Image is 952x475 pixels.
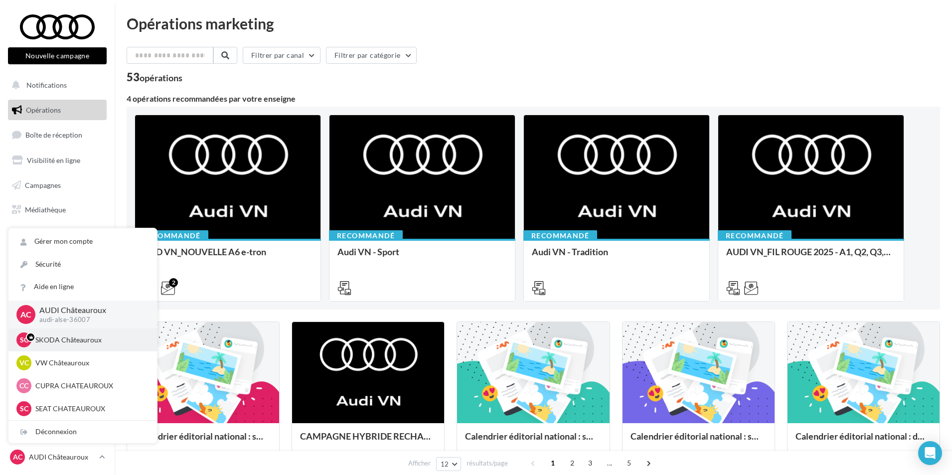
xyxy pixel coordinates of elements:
[35,358,145,368] p: VW Châteauroux
[19,358,29,368] span: VC
[326,47,417,64] button: Filtrer par catégorie
[532,247,701,267] div: Audi VN - Tradition
[127,95,940,103] div: 4 opérations recommandées par votre enseigne
[602,455,618,471] span: ...
[8,253,157,276] a: Sécurité
[25,131,82,139] span: Boîte de réception
[243,47,320,64] button: Filtrer par canal
[140,73,182,82] div: opérations
[26,81,67,89] span: Notifications
[300,431,436,451] div: CAMPAGNE HYBRIDE RECHARGEABLE
[13,452,22,462] span: AC
[20,309,31,320] span: AC
[582,455,598,471] span: 3
[135,431,271,451] div: Calendrier éditorial national : semaine du 22.09 au 28.09
[39,316,141,324] p: audi-alse-36007
[8,276,157,298] a: Aide en ligne
[19,381,28,391] span: CC
[25,205,66,214] span: Médiathèque
[8,448,107,467] a: AC AUDI Châteauroux
[6,100,109,121] a: Opérations
[545,455,561,471] span: 1
[25,180,61,189] span: Campagnes
[6,224,109,254] a: PLV et print personnalisable
[918,441,942,465] div: Open Intercom Messenger
[35,381,145,391] p: CUPRA CHATEAUROUX
[39,305,141,316] p: AUDI Châteauroux
[35,404,145,414] p: SEAT CHATEAUROUX
[329,230,403,241] div: Recommandé
[6,175,109,196] a: Campagnes
[441,460,449,468] span: 12
[465,431,601,451] div: Calendrier éditorial national : semaine du 15.09 au 21.09
[135,230,208,241] div: Recommandé
[795,431,932,451] div: Calendrier éditorial national : du 02.09 au 15.09
[127,16,940,31] div: Opérations marketing
[6,150,109,171] a: Visibilité en ligne
[26,106,61,114] span: Opérations
[8,421,157,443] div: Déconnexion
[8,230,157,253] a: Gérer mon compte
[523,230,597,241] div: Recommandé
[6,199,109,220] a: Médiathèque
[6,75,105,96] button: Notifications
[20,335,28,345] span: SC
[631,431,767,451] div: Calendrier éditorial national : semaine du 08.09 au 14.09
[718,230,792,241] div: Recommandé
[8,47,107,64] button: Nouvelle campagne
[726,247,896,267] div: AUDI VN_FIL ROUGE 2025 - A1, Q2, Q3, Q5 et Q4 e-tron
[621,455,637,471] span: 5
[127,72,182,83] div: 53
[436,457,462,471] button: 12
[143,247,313,267] div: AUD VN_NOUVELLE A6 e-tron
[337,247,507,267] div: Audi VN - Sport
[6,124,109,146] a: Boîte de réception
[27,156,80,164] span: Visibilité en ligne
[20,404,28,414] span: SC
[564,455,580,471] span: 2
[408,459,431,468] span: Afficher
[467,459,508,468] span: résultats/page
[35,335,145,345] p: SKODA Châteauroux
[169,278,178,287] div: 2
[29,452,95,462] p: AUDI Châteauroux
